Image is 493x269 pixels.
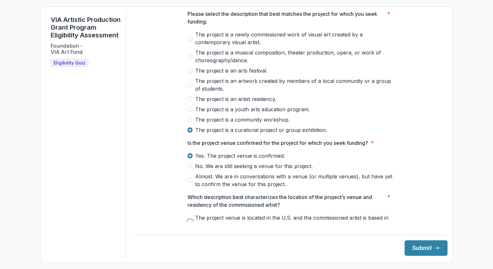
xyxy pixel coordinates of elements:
[195,49,394,64] span: The project is a musical composition, theater production, opera, or work of choreography/dance.
[195,126,327,134] span: The project is a curatorial project or group exhibition.
[195,67,267,75] span: The project is an arts festival.
[195,77,394,93] span: The project is an artwork created by members of a local community or a group of students.
[195,173,394,188] span: Almost. We are in conversations with a venue (or multiple venues), but have yet to confirm the ve...
[51,43,83,55] h2: Foundation - VIA Art Fund
[195,152,285,160] span: Yes. The project venue is confirmed.
[195,214,394,229] span: The project venue is located in the U.S. and the commissioned artist is based in the U.S.
[195,95,276,103] span: The project is an artist residency.
[187,139,368,147] p: Is the project venue confirmed for the project for which you seek funding?
[187,10,385,25] p: Please select the description that best matches the project for which you seek funding:
[195,31,394,46] span: The project is a newly commissioned work of visual art created by a contemporary visual artist.
[54,60,86,66] span: Eligibility Quiz
[195,116,290,124] span: The project is a community workshop.
[51,16,121,39] h1: VIA Artistic Production Grant Program Eligibility Assessment
[195,105,310,113] span: The project is a youth arts education program.
[405,240,448,256] button: Submit
[195,162,313,170] span: No. We are still seeking a venue for this project.
[187,193,385,209] p: Which description best characterizes the location of the project’s venue and residency of the com...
